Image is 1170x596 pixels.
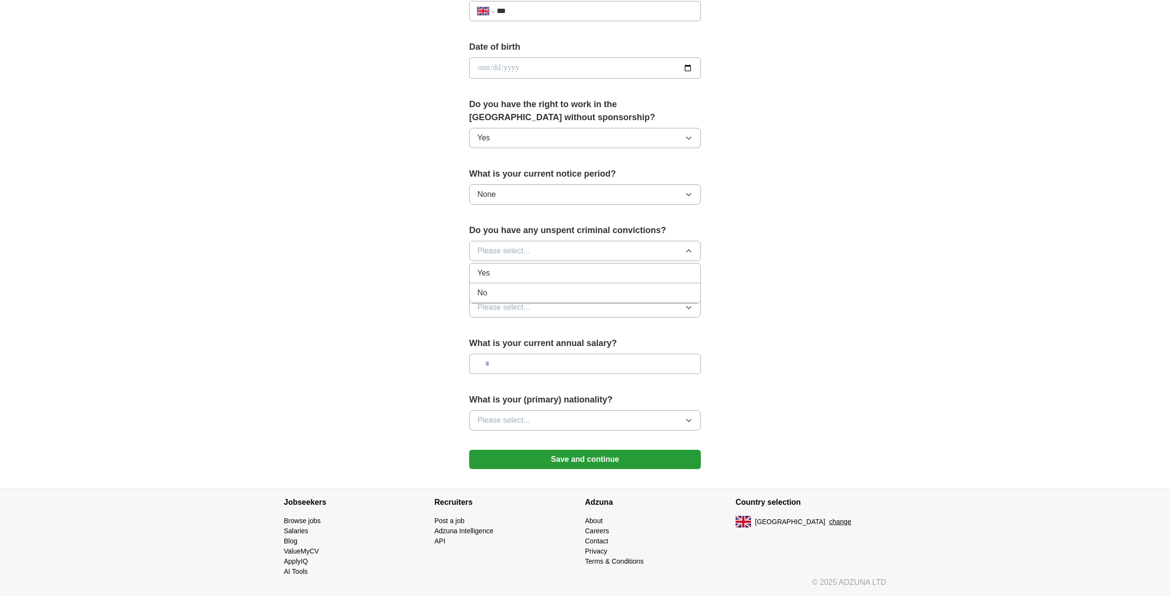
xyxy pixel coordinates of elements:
a: Salaries [284,527,308,535]
label: Date of birth [469,41,701,54]
a: Terms & Conditions [585,557,643,565]
button: Save and continue [469,450,701,469]
label: What is your current notice period? [469,167,701,180]
button: Yes [469,128,701,148]
img: UK flag [736,516,751,527]
label: Do you have any unspent criminal convictions? [469,224,701,237]
a: API [434,537,446,545]
a: ApplyIQ [284,557,308,565]
label: What is your (primary) nationality? [469,393,701,406]
a: Privacy [585,547,607,555]
a: About [585,517,603,525]
span: Yes [477,267,490,279]
button: Please select... [469,297,701,318]
button: change [829,517,851,527]
span: Yes [477,132,490,144]
label: What is your current annual salary? [469,337,701,350]
h4: Country selection [736,489,886,516]
a: Contact [585,537,608,545]
button: Please select... [469,241,701,261]
span: None [477,189,496,200]
a: Adzuna Intelligence [434,527,493,535]
span: No [477,287,487,299]
a: ValueMyCV [284,547,319,555]
label: Do you have the right to work in the [GEOGRAPHIC_DATA] without sponsorship? [469,98,701,124]
span: Please select... [477,245,530,257]
span: Please select... [477,302,530,313]
button: Please select... [469,410,701,430]
a: Browse jobs [284,517,320,525]
span: Please select... [477,415,530,426]
button: None [469,184,701,205]
a: Blog [284,537,297,545]
a: Careers [585,527,609,535]
a: Post a job [434,517,464,525]
div: © 2025 ADZUNA LTD [276,577,894,596]
a: AI Tools [284,568,308,575]
span: [GEOGRAPHIC_DATA] [755,517,825,527]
